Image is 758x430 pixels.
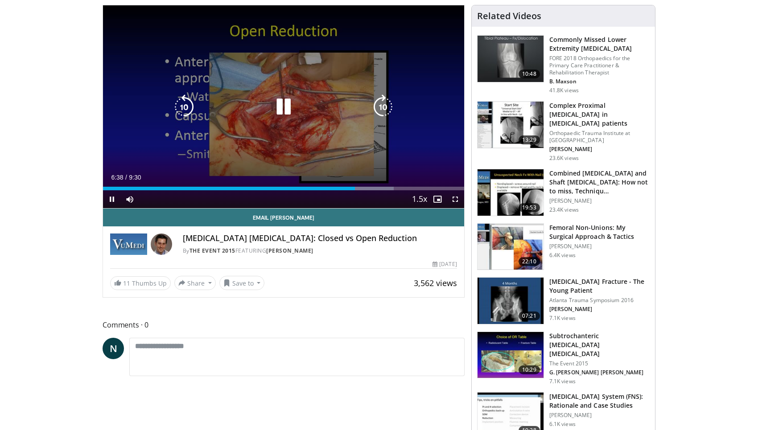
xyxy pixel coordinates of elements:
[414,278,457,288] span: 3,562 views
[549,332,650,358] h3: Subtrochanteric [MEDICAL_DATA] [MEDICAL_DATA]
[549,130,650,144] p: Orthopaedic Trauma Institute at [GEOGRAPHIC_DATA]
[103,319,465,331] span: Comments 0
[549,101,650,128] h3: Complex Proximal [MEDICAL_DATA] in [MEDICAL_DATA] patients
[411,190,428,208] button: Playback Rate
[103,5,464,209] video-js: Video Player
[549,206,579,213] p: 23.4K views
[219,276,265,290] button: Save to
[151,233,172,255] img: Avatar
[103,209,464,226] a: Email [PERSON_NAME]
[549,306,650,313] p: [PERSON_NAME]
[478,224,544,270] img: b28afd99-48ff-4b08-9669-2cc8b2512f02.150x105_q85_crop-smart_upscale.jpg
[183,233,457,243] h4: [MEDICAL_DATA] [MEDICAL_DATA]: Closed vs Open Reduction
[549,421,576,428] p: 6.1K views
[549,35,650,53] h3: Commonly Missed Lower Extremity [MEDICAL_DATA]
[519,203,540,212] span: 19:53
[103,338,124,359] a: N
[549,146,650,153] p: [PERSON_NAME]
[428,190,446,208] button: Enable picture-in-picture mode
[477,332,650,385] a: 10:29 Subtrochanteric [MEDICAL_DATA] [MEDICAL_DATA] The Event 2015 G. [PERSON_NAME] [PERSON_NAME]...
[549,197,650,205] p: [PERSON_NAME]
[477,223,650,270] a: 22:10 Femoral Non-Unions: My Surgical Approach & Tactics [PERSON_NAME] 6.4K views
[549,78,650,85] p: B. Maxson
[125,174,127,181] span: /
[477,11,541,21] h4: Related Videos
[549,297,650,304] p: Atlanta Trauma Symposium 2016
[183,247,457,255] div: By FEATURING
[189,247,235,254] a: The Event 2015
[549,378,576,385] p: 7.1K views
[549,315,576,322] p: 7.1K views
[433,260,457,268] div: [DATE]
[477,169,650,216] a: 19:53 Combined [MEDICAL_DATA] and Shaft [MEDICAL_DATA]: How not to miss, Techniqu… [PERSON_NAME] ...
[549,252,576,259] p: 6.4K views
[519,311,540,320] span: 07:21
[549,369,650,376] p: G. [PERSON_NAME] [PERSON_NAME]
[103,190,121,208] button: Pause
[446,190,464,208] button: Fullscreen
[478,169,544,216] img: 245459_0002_1.png.150x105_q85_crop-smart_upscale.jpg
[121,190,139,208] button: Mute
[477,35,650,94] a: 10:48 Commonly Missed Lower Extremity [MEDICAL_DATA] FORE 2018 Orthopaedics for the Primary Care ...
[123,279,130,287] span: 11
[110,233,147,255] img: The Event 2015
[549,360,650,367] p: The Event 2015
[549,243,650,250] p: [PERSON_NAME]
[266,247,313,254] a: [PERSON_NAME]
[103,187,464,190] div: Progress Bar
[519,70,540,78] span: 10:48
[477,277,650,324] a: 07:21 [MEDICAL_DATA] Fracture - The Young Patient Atlanta Trauma Symposium 2016 [PERSON_NAME] 7.1...
[549,55,650,76] p: FORE 2018 Orthopaedics for the Primary Care Practitioner & Rehabilitation Therapist
[549,87,579,94] p: 41.8K views
[519,257,540,266] span: 22:10
[519,135,540,144] span: 13:29
[549,412,650,419] p: [PERSON_NAME]
[549,155,579,162] p: 23.6K views
[478,102,544,148] img: 32f9c0e8-c1c1-4c19-a84e-b8c2f56ee032.150x105_q85_crop-smart_upscale.jpg
[478,278,544,324] img: 03f733e2-1019-412d-bf01-dcb1ab054082.150x105_q85_crop-smart_upscale.jpg
[477,101,650,162] a: 13:29 Complex Proximal [MEDICAL_DATA] in [MEDICAL_DATA] patients Orthopaedic Trauma Institute at ...
[549,277,650,295] h3: [MEDICAL_DATA] Fracture - The Young Patient
[111,174,123,181] span: 6:38
[549,392,650,410] h3: [MEDICAL_DATA] System (FNS): Rationale and Case Studies
[549,169,650,196] h3: Combined [MEDICAL_DATA] and Shaft [MEDICAL_DATA]: How not to miss, Techniqu…
[519,365,540,374] span: 10:29
[478,332,544,378] img: 9PXNFW8221SuaG0X4xMDoxOmtxOwKG7D.150x105_q85_crop-smart_upscale.jpg
[174,276,216,290] button: Share
[129,174,141,181] span: 9:30
[110,276,171,290] a: 11 Thumbs Up
[478,36,544,82] img: 4aa379b6-386c-4fb5-93ee-de5617843a87.150x105_q85_crop-smart_upscale.jpg
[549,223,650,241] h3: Femoral Non-Unions: My Surgical Approach & Tactics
